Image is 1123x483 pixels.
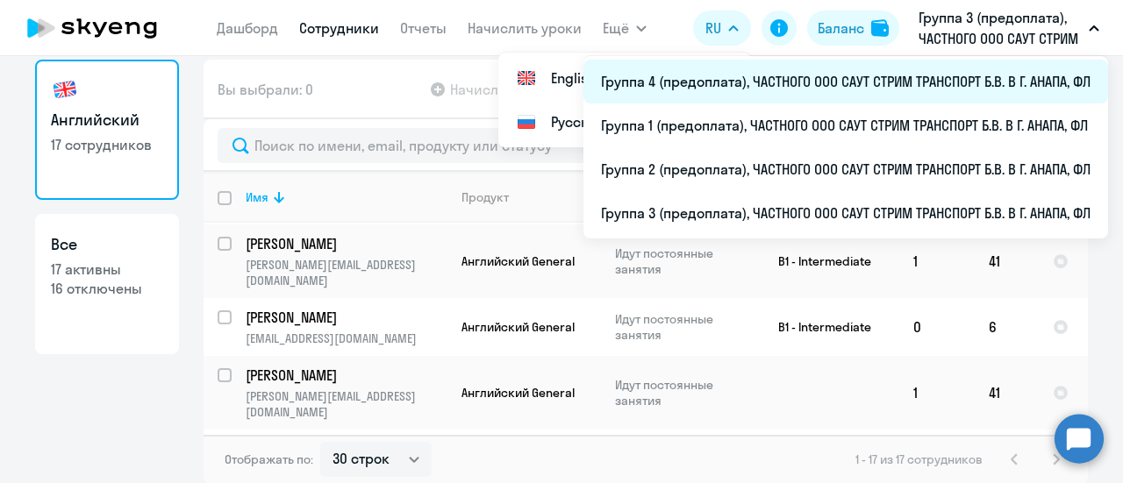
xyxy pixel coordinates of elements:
div: Продукт [461,189,509,205]
div: Баланс [818,18,864,39]
span: Английский General [461,385,575,401]
td: 1 [899,224,975,298]
span: Вы выбрали: 0 [218,79,313,100]
ul: Ещё [583,56,1108,238]
span: 1 - 17 из 17 сотрудников [855,451,983,467]
td: 1 [899,356,975,430]
td: 41 [975,356,1039,430]
td: B1 - Intermediate [736,298,899,356]
p: [PERSON_NAME] [246,308,444,327]
img: Русский [516,111,537,132]
a: Начислить уроки [468,19,582,37]
p: [PERSON_NAME] [246,366,444,385]
ul: Ещё [498,53,751,147]
p: 16 отключены [51,279,163,298]
span: Ещё [603,18,629,39]
img: English [516,67,537,89]
button: RU [693,11,751,46]
a: [PERSON_NAME] [246,234,447,253]
td: 6 [975,298,1039,356]
span: Английский General [461,319,575,335]
p: Идут постоянные занятия [615,311,735,343]
a: [PERSON_NAME] [246,308,447,327]
p: Идут постоянные занятия [615,377,735,408]
span: Отображать по: [225,451,313,467]
a: [PERSON_NAME] [246,366,447,385]
td: B1 - Intermediate [736,224,899,298]
h3: Все [51,233,163,256]
p: Идут постоянные занятия [615,245,735,277]
div: Имя [246,189,268,205]
h3: Английский [51,109,163,131]
a: Сотрудники [299,19,379,37]
a: Английский17 сотрудников [35,60,179,200]
a: Дашборд [217,19,278,37]
p: [PERSON_NAME] [246,234,444,253]
div: Продукт [461,189,600,205]
img: balance [871,19,889,37]
span: RU [705,18,721,39]
a: Все17 активны16 отключены [35,214,179,354]
button: Ещё [603,11,647,46]
button: Балансbalance [807,11,899,46]
p: [PERSON_NAME][EMAIL_ADDRESS][DOMAIN_NAME] [246,388,447,420]
button: Группа 3 (предоплата), ЧАСТНОГО ООО САУТ СТРИМ ТРАНСПОРТ Б.В. В Г. АНАПА, ФЛ [910,7,1108,49]
td: 0 [899,298,975,356]
td: 41 [975,224,1039,298]
a: Отчеты [400,19,447,37]
p: [PERSON_NAME][EMAIL_ADDRESS][DOMAIN_NAME] [246,257,447,288]
p: 17 сотрудников [51,135,163,154]
input: Поиск по имени, email, продукту или статусу [218,128,1074,163]
div: Имя [246,189,447,205]
p: [EMAIL_ADDRESS][DOMAIN_NAME] [246,330,447,346]
span: Английский General [461,253,575,269]
p: Группа 3 (предоплата), ЧАСТНОГО ООО САУТ СТРИМ ТРАНСПОРТ Б.В. В Г. АНАПА, ФЛ [919,7,1082,49]
img: english [51,75,79,103]
p: 17 активны [51,259,163,279]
